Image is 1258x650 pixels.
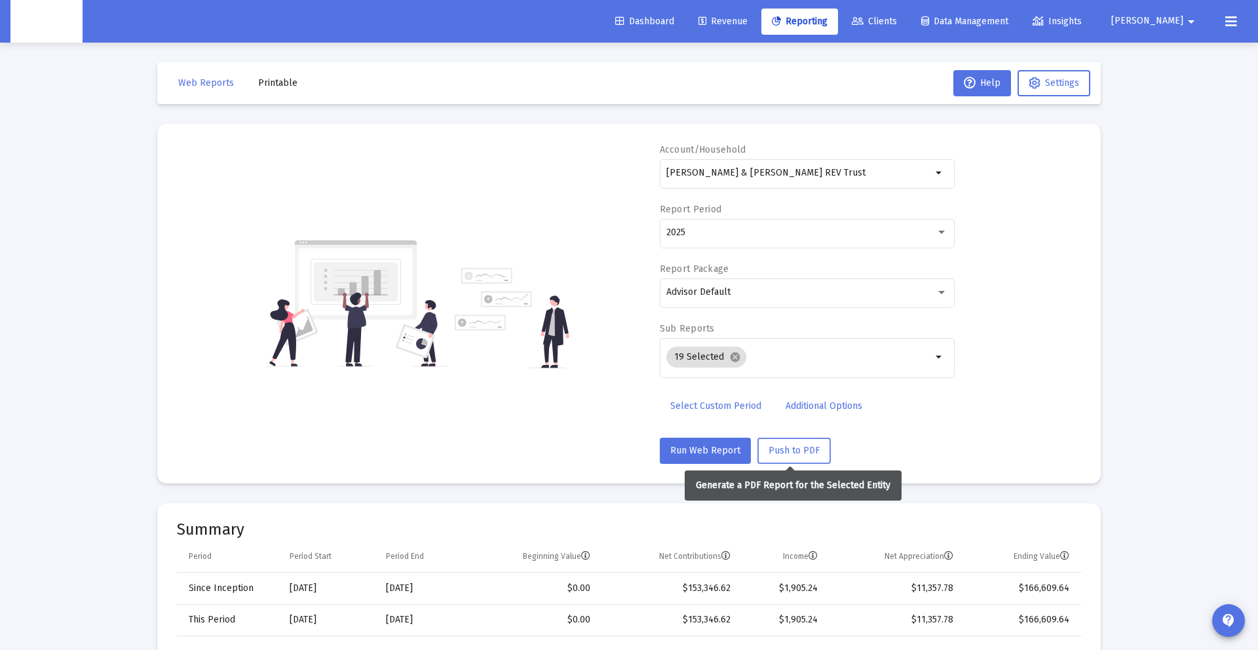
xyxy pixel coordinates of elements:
[660,144,746,155] label: Account/Household
[177,541,280,573] td: Column Period
[1045,77,1079,88] span: Settings
[177,541,1081,636] div: Data grid
[1014,551,1069,562] div: Ending Value
[615,16,674,27] span: Dashboard
[772,16,828,27] span: Reporting
[783,551,818,562] div: Income
[178,77,234,88] span: Web Reports
[290,582,368,595] div: [DATE]
[757,438,831,464] button: Push to PDF
[932,349,947,365] mat-icon: arrow_drop_down
[932,165,947,181] mat-icon: arrow_drop_down
[386,613,459,626] div: [DATE]
[600,541,740,573] td: Column Net Contributions
[666,344,932,370] mat-chip-list: Selection
[964,77,1001,88] span: Help
[1096,8,1215,34] button: [PERSON_NAME]
[963,573,1081,604] td: $166,609.64
[177,573,280,604] td: Since Inception
[605,9,685,35] a: Dashboard
[666,168,932,178] input: Search or select an account or household
[885,551,953,562] div: Net Appreciation
[1111,16,1183,27] span: [PERSON_NAME]
[468,541,599,573] td: Column Beginning Value
[1018,70,1090,96] button: Settings
[290,613,368,626] div: [DATE]
[659,551,731,562] div: Net Contributions
[786,400,862,411] span: Additional Options
[769,445,820,456] span: Push to PDF
[189,551,212,562] div: Period
[827,541,963,573] td: Column Net Appreciation
[841,9,907,35] a: Clients
[600,604,740,636] td: $153,346.62
[852,16,897,27] span: Clients
[1183,9,1199,35] mat-icon: arrow_drop_down
[248,70,308,96] button: Printable
[377,541,468,573] td: Column Period End
[468,573,599,604] td: $0.00
[740,573,827,604] td: $1,905.24
[688,9,758,35] a: Revenue
[1022,9,1092,35] a: Insights
[670,445,740,456] span: Run Web Report
[1033,16,1082,27] span: Insights
[386,582,459,595] div: [DATE]
[963,541,1081,573] td: Column Ending Value
[660,263,729,275] label: Report Package
[660,438,751,464] button: Run Web Report
[740,604,827,636] td: $1,905.24
[468,604,599,636] td: $0.00
[20,9,73,35] img: Dashboard
[660,204,722,215] label: Report Period
[953,70,1011,96] button: Help
[168,70,244,96] button: Web Reports
[921,16,1008,27] span: Data Management
[258,77,297,88] span: Printable
[698,16,748,27] span: Revenue
[963,604,1081,636] td: $166,609.64
[827,573,963,604] td: $11,357.78
[666,347,746,368] mat-chip: 19 Selected
[290,551,332,562] div: Period Start
[729,351,741,363] mat-icon: cancel
[177,523,1081,536] mat-card-title: Summary
[660,323,715,334] label: Sub Reports
[666,286,731,297] span: Advisor Default
[761,9,838,35] a: Reporting
[280,541,377,573] td: Column Period Start
[670,400,761,411] span: Select Custom Period
[666,227,685,238] span: 2025
[386,551,424,562] div: Period End
[600,573,740,604] td: $153,346.62
[177,604,280,636] td: This Period
[911,9,1019,35] a: Data Management
[827,604,963,636] td: $11,357.78
[523,551,590,562] div: Beginning Value
[455,268,569,368] img: reporting-alt
[1221,613,1236,628] mat-icon: contact_support
[267,239,447,368] img: reporting
[740,541,827,573] td: Column Income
